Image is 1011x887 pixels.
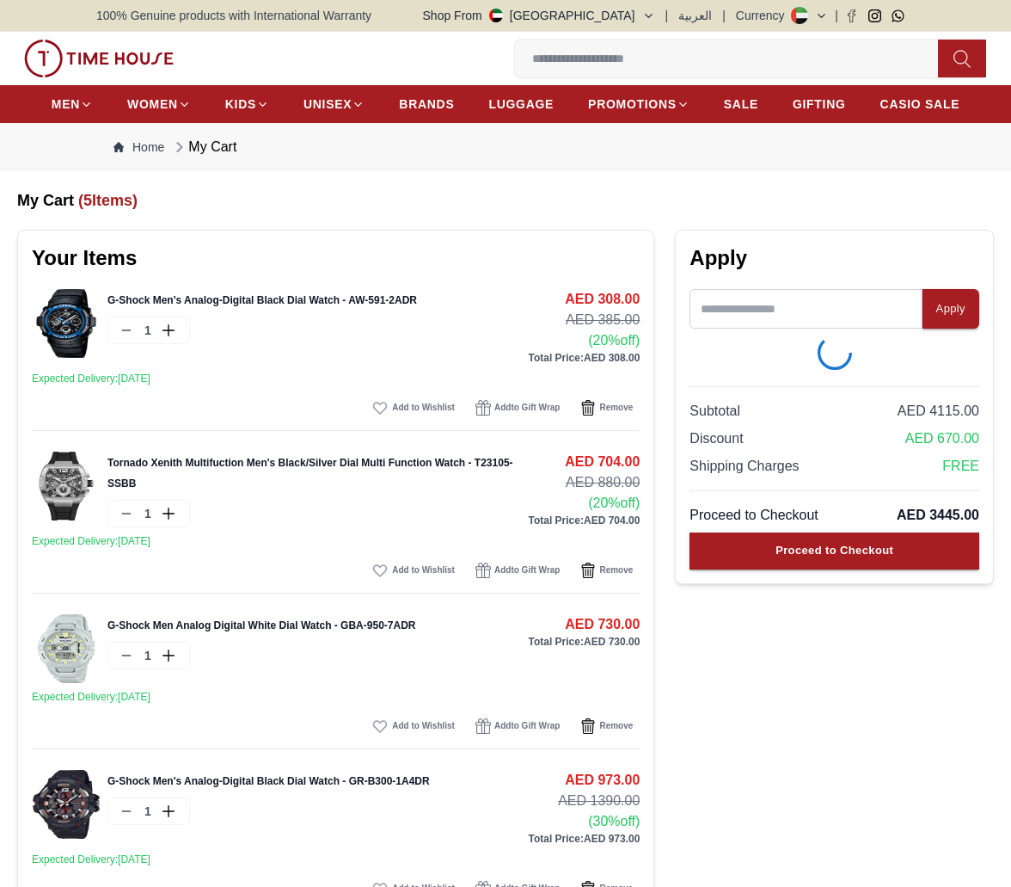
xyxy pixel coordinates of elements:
img: ... [32,614,101,683]
span: AED 704.00 [565,452,640,472]
a: Tornado Xenith Multifuction Men's Black/Silver Dial Multi Function Watch - T23105-SSBB [107,457,513,490]
p: Total Price: AED 308.00 [529,351,640,365]
span: AED 670.00 [905,428,979,449]
span: Add to Wishlist [392,562,455,579]
span: Shipping Charges [689,456,799,477]
a: Whatsapp [892,9,904,22]
button: Add to Wishlist [365,714,462,738]
button: Addto Gift Wrap [469,396,567,420]
span: ( 20% off) [588,330,640,351]
a: Home [113,139,164,156]
span: GIFTING [793,95,846,113]
a: Instagram [868,9,881,22]
span: AED 385.00 [566,310,640,330]
button: Addto Gift Wrap [469,558,567,582]
button: Shop From[GEOGRAPHIC_DATA] [423,7,655,24]
a: UNISEX [303,89,365,120]
button: Remove [573,714,640,738]
span: Discount [689,428,743,449]
span: CASIO SALE [880,95,960,113]
span: KIDS [225,95,256,113]
button: Apply [922,289,979,329]
div: Apply [936,299,965,319]
h6: My Cart [17,188,994,213]
a: BRANDS [399,89,454,120]
a: KIDS [225,89,269,120]
span: MEN [52,95,80,113]
span: Add to Wishlist [392,718,455,735]
div: Currency [736,7,792,24]
span: AED 308.00 [565,289,640,310]
a: GIFTING [793,89,846,120]
span: 100% Genuine products with International Warranty [96,7,371,24]
p: 1 [141,322,155,339]
button: Addto Gift Wrap [469,714,567,738]
span: FREE [942,456,979,477]
h2: Your Items [32,244,137,272]
a: WOMEN [127,89,191,120]
span: Add to Gift Wrap [494,562,560,579]
span: PROMOTIONS [588,95,677,113]
div: Proceed to Checkout [775,541,893,561]
img: ... [24,40,174,77]
button: Add to Wishlist [365,558,462,582]
button: Proceed to Checkout [689,533,979,570]
span: ( 5 Items) [78,192,138,209]
span: UNISEX [303,95,352,113]
a: G-Shock Men's Analog-Digital Black Dial Watch - GR-B300-1A4DR [107,775,430,787]
span: | [722,7,726,24]
span: AED 3445.00 [897,505,979,526]
span: Remove [599,399,633,416]
span: AED 730.00 [565,614,640,635]
button: Remove [573,558,640,582]
button: Add to Wishlist [365,396,462,420]
p: Total Price: AED 704.00 [529,514,640,527]
button: Remove [573,396,640,420]
img: United Arab Emirates [489,9,503,22]
a: G-Shock Men Analog Digital White Dial Watch - GBA-950-7ADR [107,619,415,631]
span: AED 4115.00 [898,401,979,422]
span: SALE [724,95,758,113]
p: Total Price: AED 730.00 [529,635,640,649]
img: ... [32,289,101,358]
a: MEN [52,89,93,120]
div: My Cart [171,137,236,157]
span: Add to Gift Wrap [494,718,560,735]
a: G-Shock Men's Analog-Digital Black Dial Watch - AW-591-2ADR [107,294,417,306]
span: ( 20% off) [588,493,640,514]
span: ( 30% off) [588,811,640,832]
p: 1 [141,505,155,522]
span: LUGGAGE [488,95,554,113]
p: 1 [141,647,155,664]
a: CASIO SALE [880,89,960,120]
span: AED 1390.00 [558,791,640,811]
span: AED 973.00 [565,770,640,791]
span: العربية [678,7,712,24]
a: PROMOTIONS [588,89,689,120]
p: Total Price: AED 973.00 [529,832,640,846]
img: ... [32,452,101,520]
a: SALE [724,89,758,120]
p: Expected Delivery: [DATE] [32,690,640,704]
p: 1 [141,803,155,820]
span: BRANDS [399,95,454,113]
span: AED 880.00 [566,472,640,493]
img: ... [32,770,101,839]
span: WOMEN [127,95,178,113]
span: Remove [599,718,633,735]
span: | [835,7,838,24]
span: Proceed to Checkout [689,505,818,526]
nav: Breadcrumb [96,123,915,171]
span: | [665,7,669,24]
a: LUGGAGE [488,89,554,120]
h2: Apply [689,244,979,272]
a: Facebook [845,9,858,22]
p: Expected Delivery: [DATE] [32,372,640,385]
span: Add to Gift Wrap [494,399,560,416]
p: Expected Delivery: [DATE] [32,853,640,866]
span: Add to Wishlist [392,399,455,416]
